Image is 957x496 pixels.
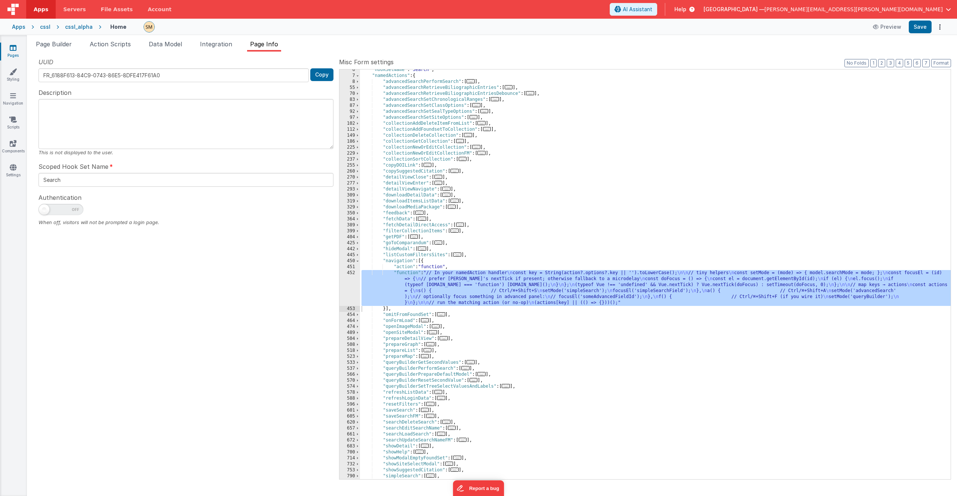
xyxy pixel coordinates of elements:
[437,432,445,436] span: ...
[12,23,25,31] div: Apps
[931,59,951,67] button: Format
[339,252,360,258] div: 445
[432,324,440,328] span: ...
[39,58,53,66] span: UUID
[448,205,456,209] span: ...
[453,456,461,460] span: ...
[339,378,360,384] div: 570
[935,22,945,32] button: Options
[339,390,360,396] div: 578
[39,162,108,171] span: Scoped Hook Set Name
[461,366,470,370] span: ...
[339,413,360,419] div: 605
[339,234,360,240] div: 404
[418,247,426,251] span: ...
[339,384,360,390] div: 574
[339,360,360,366] div: 533
[418,217,426,221] span: ...
[144,22,154,32] img: e9616e60dfe10b317d64a5e98ec8e357
[424,163,432,167] span: ...
[339,228,360,234] div: 399
[339,168,360,174] div: 260
[101,6,133,13] span: File Assets
[339,198,360,204] div: 319
[339,109,360,115] div: 92
[339,121,360,127] div: 102
[34,6,48,13] span: Apps
[339,133,360,139] div: 149
[339,449,360,455] div: 700
[470,115,478,119] span: ...
[426,474,434,478] span: ...
[339,431,360,437] div: 661
[339,180,360,186] div: 277
[477,151,486,155] span: ...
[110,24,126,30] h4: Home
[453,252,461,257] span: ...
[65,23,93,31] div: cssl_alpha
[437,396,445,400] span: ...
[339,222,360,228] div: 389
[339,473,360,479] div: 790
[464,133,472,137] span: ...
[339,324,360,330] div: 474
[526,91,534,95] span: ...
[434,390,443,394] span: ...
[250,40,278,48] span: Page Info
[623,6,652,13] span: AI Assistant
[339,425,360,431] div: 657
[445,462,453,466] span: ...
[426,414,434,418] span: ...
[339,240,360,246] div: 425
[339,396,360,402] div: 588
[483,127,491,131] span: ...
[674,6,686,13] span: Help
[339,455,360,461] div: 714
[424,348,432,352] span: ...
[450,468,459,472] span: ...
[339,67,360,73] div: 6
[339,437,360,443] div: 672
[339,115,360,121] div: 97
[491,97,499,101] span: ...
[339,330,360,336] div: 489
[339,151,360,156] div: 229
[450,169,459,173] span: ...
[415,450,424,454] span: ...
[467,360,475,364] span: ...
[472,145,480,149] span: ...
[40,23,50,31] div: cssl
[339,97,360,103] div: 83
[339,204,360,210] div: 329
[442,420,450,424] span: ...
[704,6,764,13] span: [GEOGRAPHIC_DATA] —
[36,40,72,48] span: Page Builder
[39,88,71,97] span: Description
[339,58,394,66] span: Misc Form settings
[434,181,443,185] span: ...
[610,3,657,16] button: AI Assistant
[421,318,429,322] span: ...
[913,59,921,67] button: 6
[339,210,360,216] div: 350
[456,223,464,227] span: ...
[339,264,360,270] div: 451
[844,59,869,67] button: No Folds
[310,68,333,81] button: Copy
[339,372,360,378] div: 566
[339,145,360,151] div: 225
[467,79,475,83] span: ...
[459,157,467,161] span: ...
[442,187,450,191] span: ...
[339,85,360,91] div: 55
[410,235,418,239] span: ...
[149,40,182,48] span: Data Model
[339,402,360,407] div: 596
[200,40,232,48] span: Integration
[896,59,903,67] button: 4
[339,156,360,162] div: 237
[339,192,360,198] div: 309
[339,103,360,109] div: 87
[421,444,429,448] span: ...
[434,175,443,179] span: ...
